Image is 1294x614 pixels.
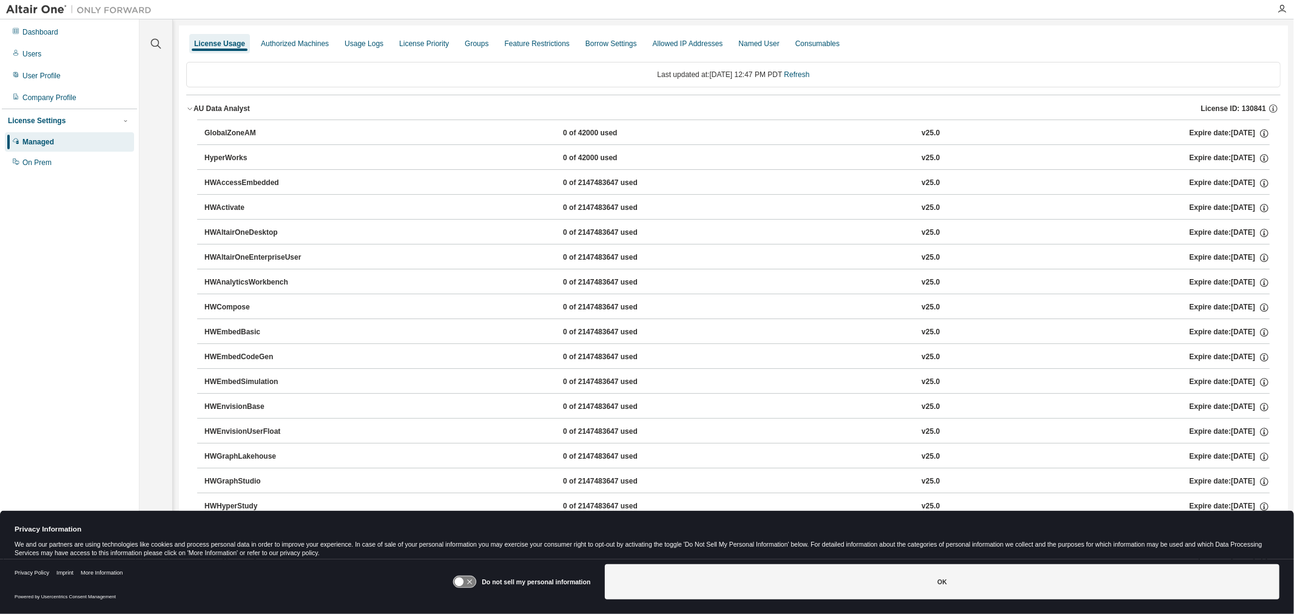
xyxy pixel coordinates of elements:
[261,39,329,49] div: Authorized Machines
[204,444,1270,470] button: HWGraphLakehouse0 of 2147483647 usedv25.0Expire date:[DATE]
[563,203,672,214] div: 0 of 2147483647 used
[204,352,314,363] div: HWEmbedCodeGen
[6,4,158,16] img: Altair One
[922,203,940,214] div: v25.0
[1190,178,1270,189] div: Expire date: [DATE]
[922,153,940,164] div: v25.0
[22,27,58,37] div: Dashboard
[8,116,66,126] div: License Settings
[204,427,314,437] div: HWEnvisionUserFloat
[563,501,672,512] div: 0 of 2147483647 used
[922,476,940,487] div: v25.0
[922,327,940,338] div: v25.0
[922,228,940,238] div: v25.0
[204,245,1270,271] button: HWAltairOneEnterpriseUser0 of 2147483647 usedv25.0Expire date:[DATE]
[1190,352,1270,363] div: Expire date: [DATE]
[563,277,672,288] div: 0 of 2147483647 used
[22,93,76,103] div: Company Profile
[1190,476,1270,487] div: Expire date: [DATE]
[1190,252,1270,263] div: Expire date: [DATE]
[563,302,672,313] div: 0 of 2147483647 used
[1190,228,1270,238] div: Expire date: [DATE]
[204,220,1270,246] button: HWAltairOneDesktop0 of 2147483647 usedv25.0Expire date:[DATE]
[204,170,1270,197] button: HWAccessEmbedded0 of 2147483647 usedv25.0Expire date:[DATE]
[204,252,314,263] div: HWAltairOneEnterpriseUser
[204,277,314,288] div: HWAnalyticsWorkbench
[345,39,383,49] div: Usage Logs
[1190,277,1270,288] div: Expire date: [DATE]
[784,70,810,79] a: Refresh
[922,252,940,263] div: v25.0
[1190,501,1270,512] div: Expire date: [DATE]
[563,327,672,338] div: 0 of 2147483647 used
[204,228,314,238] div: HWAltairOneDesktop
[738,39,779,49] div: Named User
[204,120,1270,147] button: GlobalZoneAM0 of 42000 usedv25.0Expire date:[DATE]
[563,128,672,139] div: 0 of 42000 used
[1190,302,1270,313] div: Expire date: [DATE]
[922,501,940,512] div: v25.0
[204,344,1270,371] button: HWEmbedCodeGen0 of 2147483647 usedv25.0Expire date:[DATE]
[22,49,41,59] div: Users
[1190,427,1270,437] div: Expire date: [DATE]
[399,39,449,49] div: License Priority
[563,252,672,263] div: 0 of 2147483647 used
[563,451,672,462] div: 0 of 2147483647 used
[22,71,61,81] div: User Profile
[1201,104,1266,113] span: License ID: 130841
[204,501,314,512] div: HWHyperStudy
[585,39,637,49] div: Borrow Settings
[194,104,250,113] div: AU Data Analyst
[22,158,52,167] div: On Prem
[204,476,314,487] div: HWGraphStudio
[204,153,314,164] div: HyperWorks
[186,62,1281,87] div: Last updated at: [DATE] 12:47 PM PDT
[1190,153,1270,164] div: Expire date: [DATE]
[204,128,314,139] div: GlobalZoneAM
[505,39,570,49] div: Feature Restrictions
[204,402,314,413] div: HWEnvisionBase
[922,128,940,139] div: v25.0
[1190,128,1270,139] div: Expire date: [DATE]
[204,377,314,388] div: HWEmbedSimulation
[204,493,1270,520] button: HWHyperStudy0 of 2147483647 usedv25.0Expire date:[DATE]
[204,369,1270,396] button: HWEmbedSimulation0 of 2147483647 usedv25.0Expire date:[DATE]
[204,145,1270,172] button: HyperWorks0 of 42000 usedv25.0Expire date:[DATE]
[922,377,940,388] div: v25.0
[795,39,840,49] div: Consumables
[1190,402,1270,413] div: Expire date: [DATE]
[563,377,672,388] div: 0 of 2147483647 used
[922,402,940,413] div: v25.0
[922,451,940,462] div: v25.0
[204,178,314,189] div: HWAccessEmbedded
[204,269,1270,296] button: HWAnalyticsWorkbench0 of 2147483647 usedv25.0Expire date:[DATE]
[563,228,672,238] div: 0 of 2147483647 used
[922,352,940,363] div: v25.0
[465,39,488,49] div: Groups
[204,327,314,338] div: HWEmbedBasic
[204,319,1270,346] button: HWEmbedBasic0 of 2147483647 usedv25.0Expire date:[DATE]
[563,352,672,363] div: 0 of 2147483647 used
[194,39,245,49] div: License Usage
[922,302,940,313] div: v25.0
[204,419,1270,445] button: HWEnvisionUserFloat0 of 2147483647 usedv25.0Expire date:[DATE]
[922,277,940,288] div: v25.0
[563,476,672,487] div: 0 of 2147483647 used
[1190,377,1270,388] div: Expire date: [DATE]
[204,451,314,462] div: HWGraphLakehouse
[204,294,1270,321] button: HWCompose0 of 2147483647 usedv25.0Expire date:[DATE]
[1190,327,1270,338] div: Expire date: [DATE]
[1190,203,1270,214] div: Expire date: [DATE]
[563,178,672,189] div: 0 of 2147483647 used
[922,178,940,189] div: v25.0
[563,427,672,437] div: 0 of 2147483647 used
[22,137,54,147] div: Managed
[204,302,314,313] div: HWCompose
[563,402,672,413] div: 0 of 2147483647 used
[186,95,1281,122] button: AU Data AnalystLicense ID: 130841
[922,427,940,437] div: v25.0
[653,39,723,49] div: Allowed IP Addresses
[1190,451,1270,462] div: Expire date: [DATE]
[204,203,314,214] div: HWActivate
[563,153,672,164] div: 0 of 42000 used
